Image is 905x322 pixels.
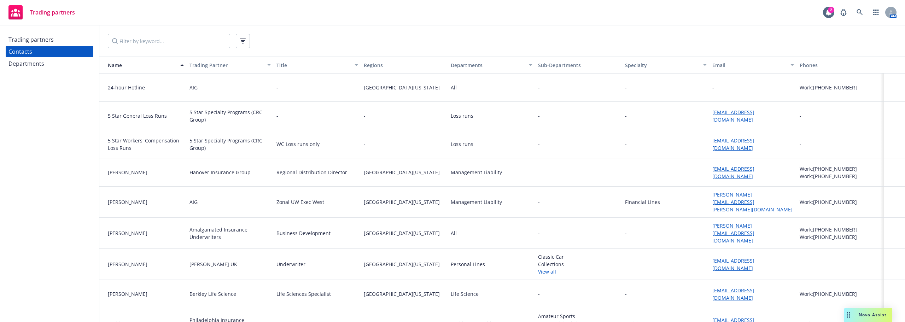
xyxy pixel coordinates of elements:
button: Sub-Departments [535,57,623,74]
div: 5 Star General Loss Runs [108,112,184,119]
div: Personal Lines [451,260,485,268]
div: Work: [PHONE_NUMBER] [800,226,881,233]
a: [EMAIL_ADDRESS][DOMAIN_NAME] [712,165,754,180]
div: Work: [PHONE_NUMBER] [800,84,881,91]
div: Amalgamated Insurance Underwriters [189,226,271,241]
span: Classic Car [538,253,620,260]
div: 24-hour Hotline [108,84,184,91]
span: Nova Assist [859,312,887,318]
a: View all [538,268,620,275]
div: Work: [PHONE_NUMBER] [800,290,881,298]
div: Business Development [276,229,331,237]
div: Trading partners [8,34,54,45]
div: - [625,112,627,119]
div: Departments [451,62,525,69]
a: Trading partners [6,34,93,45]
a: Departments [6,58,93,69]
div: Work: [PHONE_NUMBER] [800,172,881,180]
button: Email [710,57,797,74]
div: - [625,229,627,237]
span: - [364,112,445,119]
div: [PERSON_NAME] UK [189,260,237,268]
div: [PERSON_NAME] [108,290,184,298]
span: [GEOGRAPHIC_DATA][US_STATE] [364,169,445,176]
div: Zonal UW Exec West [276,198,324,206]
div: Berkley Life Science [189,290,236,298]
div: - [625,290,627,298]
button: Title [274,57,361,74]
div: - [800,112,801,119]
div: AIG [189,198,198,206]
a: [PERSON_NAME][EMAIL_ADDRESS][DOMAIN_NAME] [712,222,754,244]
div: Loss runs [451,140,473,148]
a: Search [853,5,867,19]
div: Management Liability [451,198,502,206]
button: Specialty [622,57,710,74]
div: 5 Star Workers' Compensation Loss Runs [108,137,184,152]
div: Name [102,62,176,69]
button: Trading Partner [187,57,274,74]
div: - [712,84,714,91]
div: [PERSON_NAME] [108,169,184,176]
div: All [451,229,457,237]
div: Regional Distribution Director [276,169,347,176]
div: - [625,84,627,91]
a: Report a Bug [836,5,851,19]
div: Work: [PHONE_NUMBER] [800,198,881,206]
div: - [800,260,801,268]
div: [PERSON_NAME] [108,229,184,237]
a: Trading partners [6,2,78,22]
div: - [625,169,627,176]
span: - [538,169,540,176]
div: Drag to move [844,308,853,322]
div: Trading Partner [189,62,263,69]
span: - [538,112,540,119]
button: Phones [797,57,884,74]
a: Contacts [6,46,93,57]
div: Life Sciences Specialist [276,290,331,298]
div: Hanover Insurance Group [189,169,251,176]
span: [GEOGRAPHIC_DATA][US_STATE] [364,290,445,298]
div: - [276,84,278,91]
button: Name [99,57,187,74]
div: WC Loss runs only [276,140,320,148]
div: Phones [800,62,881,69]
a: Switch app [869,5,883,19]
span: - [364,140,445,148]
div: [PERSON_NAME] [108,198,184,206]
a: [EMAIL_ADDRESS][DOMAIN_NAME] [712,287,754,301]
div: Financial Lines [625,198,660,206]
a: [EMAIL_ADDRESS][DOMAIN_NAME] [712,257,754,271]
div: Specialty [625,62,699,69]
span: [GEOGRAPHIC_DATA][US_STATE] [364,84,445,91]
a: [EMAIL_ADDRESS][DOMAIN_NAME] [712,109,754,123]
span: Trading partners [30,10,75,15]
span: Collections [538,260,620,268]
div: 2 [828,7,834,13]
div: 5 Star Specialty Programs (CRC Group) [189,109,271,123]
div: Underwriter [276,260,305,268]
div: Loss runs [451,112,473,119]
a: [EMAIL_ADDRESS][DOMAIN_NAME] [712,137,754,151]
span: - [538,290,540,298]
div: Life Science [451,290,479,298]
a: [PERSON_NAME][EMAIL_ADDRESS][PERSON_NAME][DOMAIN_NAME] [712,191,793,213]
div: 5 Star Specialty Programs (CRC Group) [189,137,271,152]
span: [GEOGRAPHIC_DATA][US_STATE] [364,229,445,237]
button: Regions [361,57,448,74]
div: AIG [189,84,198,91]
div: Sub-Departments [538,62,620,69]
div: - [800,140,801,148]
div: - [276,112,278,119]
span: - [538,140,540,148]
input: Filter by keyword... [108,34,230,48]
div: - [625,140,627,148]
div: Title [276,62,350,69]
div: Management Liability [451,169,502,176]
span: - [538,198,540,206]
span: [GEOGRAPHIC_DATA][US_STATE] [364,260,445,268]
button: Nova Assist [844,308,892,322]
span: [GEOGRAPHIC_DATA][US_STATE] [364,198,445,206]
div: [PERSON_NAME] [108,260,184,268]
